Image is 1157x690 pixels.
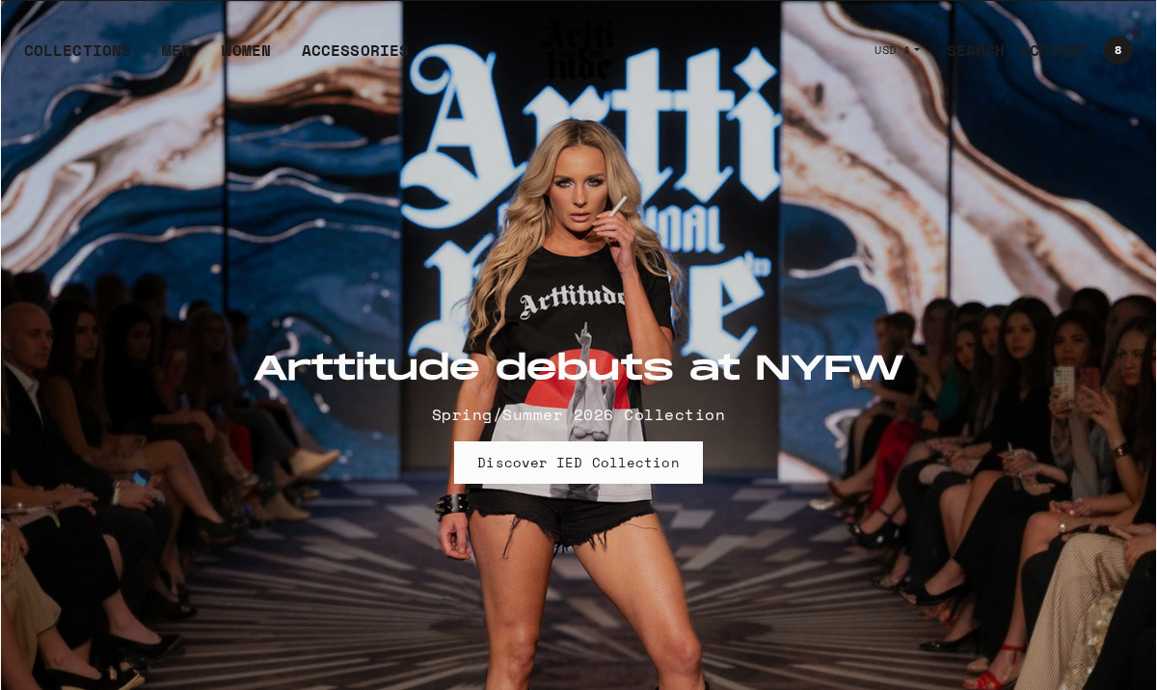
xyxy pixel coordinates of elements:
a: Open cart [1089,28,1133,72]
div: COLLECTIONS [24,39,131,77]
a: ACCOUNT [1005,31,1089,69]
p: Spring/Summer 2026 Collection [253,403,904,426]
span: USD $ [874,42,911,58]
button: USD $ [863,29,931,71]
ul: Main navigation [9,39,424,77]
a: Discover IED Collection [454,441,702,484]
a: WOMEN [222,39,271,77]
a: SEARCH [931,31,1006,69]
img: Arttitude [540,17,617,83]
a: MEN [162,39,191,77]
h2: Arttitude debuts at NYFW [253,349,904,391]
span: 8 [1115,44,1121,56]
div: ACCESSORIES [302,39,409,77]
